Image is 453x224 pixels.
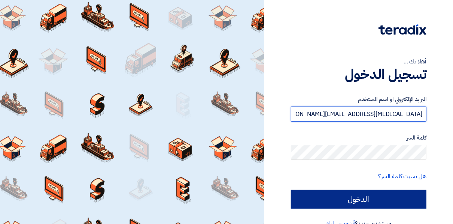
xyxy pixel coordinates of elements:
label: البريد الإلكتروني او اسم المستخدم [291,95,426,104]
input: الدخول [291,190,426,209]
div: أهلا بك ... [291,57,426,66]
a: هل نسيت كلمة السر؟ [378,172,426,181]
input: أدخل بريد العمل الإلكتروني او اسم المستخدم الخاص بك ... [291,107,426,122]
label: كلمة السر [291,134,426,142]
img: Teradix logo [378,24,426,35]
h1: تسجيل الدخول [291,66,426,83]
